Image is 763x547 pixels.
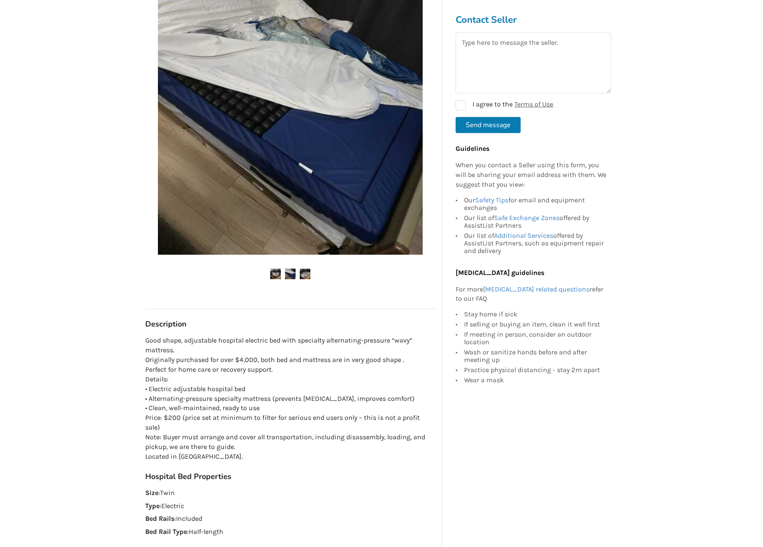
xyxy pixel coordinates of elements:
div: If meeting in person, consider an outdoor location [464,329,607,347]
p: For more refer to our FAQ [456,284,607,304]
div: Our list of offered by AssistList Partners, such as equipment repair and delivery [464,231,607,255]
p: : Twin [145,488,435,498]
a: Additional Services [494,231,553,239]
p: : Included [145,514,435,524]
strong: Bed Rail Type [145,528,187,536]
h3: Hospital Bed Properties [145,472,435,482]
label: I agree to the [456,100,553,110]
img: electric hospital bed-hospital bed-bedroom equipment-north vancouver-assistlist-listing [285,269,296,279]
strong: Size [145,489,158,497]
p: Good shape, adjustable hospital electric bed with specialty alternating-pressure “wavy” mattress.... [145,336,435,461]
a: Safe Exchange Zones [494,214,559,222]
div: Practice physical distancing - stay 2m apart [464,365,607,375]
a: Terms of Use [514,100,553,108]
img: electric hospital bed-hospital bed-bedroom equipment-north vancouver-assistlist-listing [300,269,310,279]
div: Wash or sanitize hands before and after meeting up [464,347,607,365]
a: Safety Tips [475,196,508,204]
img: electric hospital bed-hospital bed-bedroom equipment-north vancouver-assistlist-listing [270,269,281,279]
p: : Electric [145,501,435,511]
p: When you contact a Seller using this form, you will be sharing your email address with them. We s... [456,161,607,190]
h3: Contact Seller [456,14,611,26]
div: Wear a mask [464,375,607,384]
strong: Bed Rails [145,514,174,523]
div: Stay home if sick [464,310,607,319]
div: If selling or buying an item, clean it well first [464,319,607,329]
div: Our for email and equipment exchanges [464,196,607,213]
p: : Half-length [145,527,435,537]
a: [MEDICAL_DATA] related questions [483,285,589,293]
strong: Type [145,502,160,510]
b: [MEDICAL_DATA] guidelines [456,269,544,277]
b: Guidelines [456,144,489,152]
h3: Description [145,319,435,329]
button: Send message [456,117,521,133]
div: Our list of offered by AssistList Partners [464,213,607,231]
